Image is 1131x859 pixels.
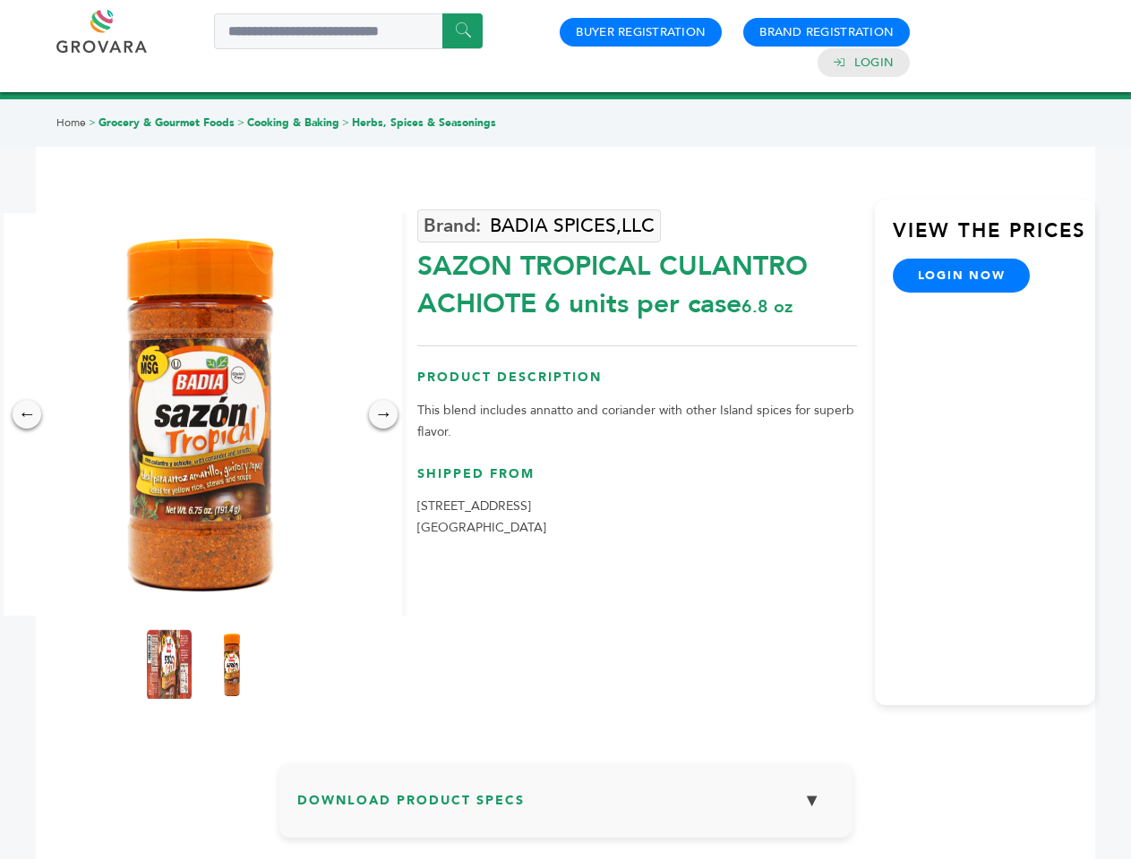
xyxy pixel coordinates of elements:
[147,629,192,701] img: SAZON TROPICAL ® /CULANTRO ACHIOTE 6 units per case 6.8 oz Product Label
[417,209,661,242] a: BADIA SPICES,LLC
[99,115,235,130] a: Grocery & Gourmet Foods
[417,465,857,497] h3: Shipped From
[369,400,398,429] div: →
[214,13,483,49] input: Search a product or brand...
[854,55,894,71] a: Login
[417,400,857,443] p: This blend includes annatto and coriander with other Island spices for superb flavor.
[352,115,496,130] a: Herbs, Spices & Seasonings
[741,294,793,319] span: 6.8 oz
[89,115,96,130] span: >
[13,400,41,429] div: ←
[790,781,835,820] button: ▼
[247,115,339,130] a: Cooking & Baking
[417,369,857,400] h3: Product Description
[759,24,894,40] a: Brand Registration
[417,496,857,539] p: [STREET_ADDRESS] [GEOGRAPHIC_DATA]
[417,239,857,323] div: SAZON TROPICAL CULANTRO ACHIOTE 6 units per case
[893,217,1095,259] h3: View the Prices
[893,259,1031,293] a: login now
[237,115,244,130] span: >
[576,24,706,40] a: Buyer Registration
[297,781,835,833] h3: Download Product Specs
[56,115,86,130] a: Home
[342,115,349,130] span: >
[210,629,254,701] img: SAZON TROPICAL ® /CULANTRO ACHIOTE 6 units per case 6.8 oz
